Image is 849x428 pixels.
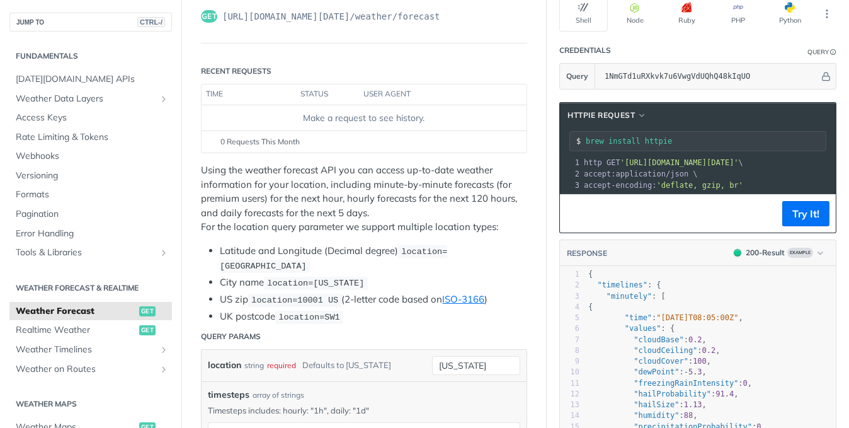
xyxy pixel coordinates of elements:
[16,188,169,201] span: Formats
[9,205,172,224] a: Pagination
[588,313,743,322] span: : ,
[588,411,698,420] span: : ,
[16,150,169,163] span: Webhooks
[220,244,527,274] li: Latitude and Longitude (Decimal degree)
[634,357,688,366] span: "cloudCover"
[16,305,136,318] span: Weather Forecast
[688,335,702,344] span: 0.2
[9,224,172,243] a: Error Handling
[9,302,172,321] a: Weather Forecastget
[787,248,813,258] span: Example
[566,204,584,223] button: Copy to clipboard
[208,356,241,374] label: location
[588,390,739,398] span: : ,
[267,279,364,288] span: location=[US_STATE]
[657,181,743,190] span: 'deflate, gzip, br'
[137,17,165,27] span: CTRL-/
[9,166,172,185] a: Versioning
[588,292,666,301] span: : [
[584,181,743,190] span: accept-encoding:
[560,168,581,180] div: 2
[220,309,527,324] li: UK postcode
[9,398,172,410] h2: Weather Maps
[220,292,527,307] li: US zip (2-letter code based on )
[16,93,156,105] span: Weather Data Layers
[16,170,169,182] span: Versioning
[201,331,261,342] div: Query Params
[16,324,136,337] span: Realtime Weather
[9,282,172,294] h2: Weather Forecast & realtime
[702,346,716,355] span: 0.2
[159,94,169,104] button: Show subpages for Weather Data Layers
[727,246,829,259] button: 200200-ResultExample
[688,367,702,376] span: 5.3
[588,357,711,366] span: : ,
[560,269,579,280] div: 1
[16,228,169,240] span: Error Handling
[693,357,707,366] span: 100
[634,346,697,355] span: "cloudCeiling"
[560,280,579,291] div: 2
[9,243,172,262] a: Tools & LibrariesShow subpages for Tools & Libraries
[830,49,836,55] i: Information
[9,128,172,147] a: Rate Limiting & Tokens
[201,66,271,77] div: Recent Requests
[560,389,579,400] div: 12
[16,246,156,259] span: Tools & Libraries
[656,313,738,322] span: "[DATE]T08:05:00Z"
[588,303,593,311] span: {
[734,249,741,257] span: 200
[222,10,440,23] span: https://api.tomorrow.io/v4/weather/forecast
[566,71,588,82] span: Query
[598,64,819,89] input: apikey
[159,248,169,258] button: Show subpages for Tools & Libraries
[715,390,734,398] span: 91.4
[560,291,579,302] div: 3
[607,292,652,301] span: "minutely"
[560,367,579,378] div: 10
[159,345,169,355] button: Show subpages for Weather Timelines
[9,360,172,379] a: Weather on RoutesShow subpages for Weather on Routes
[743,379,748,388] span: 0
[139,325,156,335] span: get
[560,302,579,313] div: 4
[625,324,661,333] span: "values"
[588,281,661,289] span: : {
[560,345,579,356] div: 8
[634,390,711,398] span: "hailProbability"
[588,270,593,279] span: {
[16,208,169,221] span: Pagination
[807,47,829,57] div: Query
[566,247,608,260] button: RESPONSE
[560,378,579,389] div: 11
[278,313,339,322] span: location=SW1
[560,313,579,323] div: 5
[560,400,579,410] div: 13
[684,400,702,409] span: 1.13
[9,340,172,359] a: Weather TimelinesShow subpages for Weather Timelines
[9,70,172,89] a: [DATE][DOMAIN_NAME] APIs
[9,90,172,108] a: Weather Data LayersShow subpages for Weather Data Layers
[208,405,520,416] p: Timesteps includes: hourly: "1h", daily: "1d"
[588,346,721,355] span: : ,
[207,112,521,125] div: Make a request to see history.
[202,84,296,105] th: time
[220,136,300,147] span: 0 Requests This Month
[588,324,675,333] span: : {
[9,321,172,340] a: Realtime Weatherget
[9,185,172,204] a: Formats
[220,275,527,290] li: City name
[560,180,581,191] div: 3
[560,323,579,334] div: 6
[588,367,707,376] span: : ,
[560,356,579,367] div: 9
[9,108,172,127] a: Access Keys
[9,147,172,166] a: Webhooks
[253,390,304,401] div: array of strings
[16,363,156,376] span: Weather on Routes
[159,364,169,374] button: Show subpages for Weather on Routes
[584,170,698,178] span: accept:application/json \
[267,356,296,374] div: required
[821,8,833,20] svg: More ellipsis
[208,388,249,402] span: timesteps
